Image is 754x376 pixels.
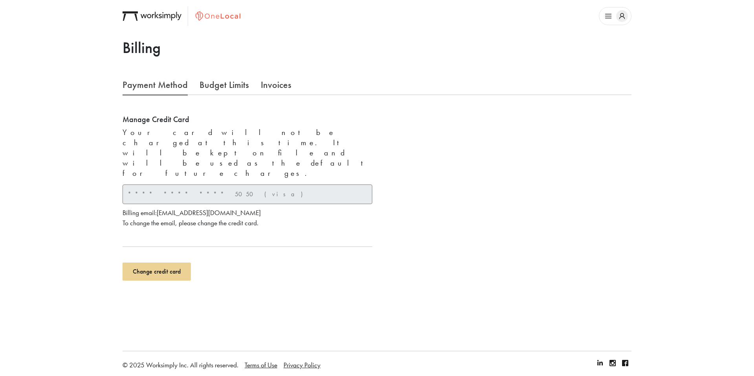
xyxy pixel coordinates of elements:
h1: Billing [123,38,631,57]
a: Terms of Use [245,361,277,369]
small: Billing email: [EMAIL_ADDRESS][DOMAIN_NAME] To change the email, please change the credit card. [123,208,261,227]
a: Invoices [261,75,291,95]
h5: Manage Credit Card [123,115,372,124]
a: Budget Limits [199,75,249,95]
a: Privacy Policy [284,361,320,369]
button: Change credit card [123,263,191,281]
p: Your card will not be charged at this time. It will be kept on file and will be used as the defau... [123,127,372,178]
span: © 2025 Worksimply Inc. All rights reserved. [123,361,238,369]
img: Worksimply [123,11,181,21]
a: Payment Method [123,75,188,95]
